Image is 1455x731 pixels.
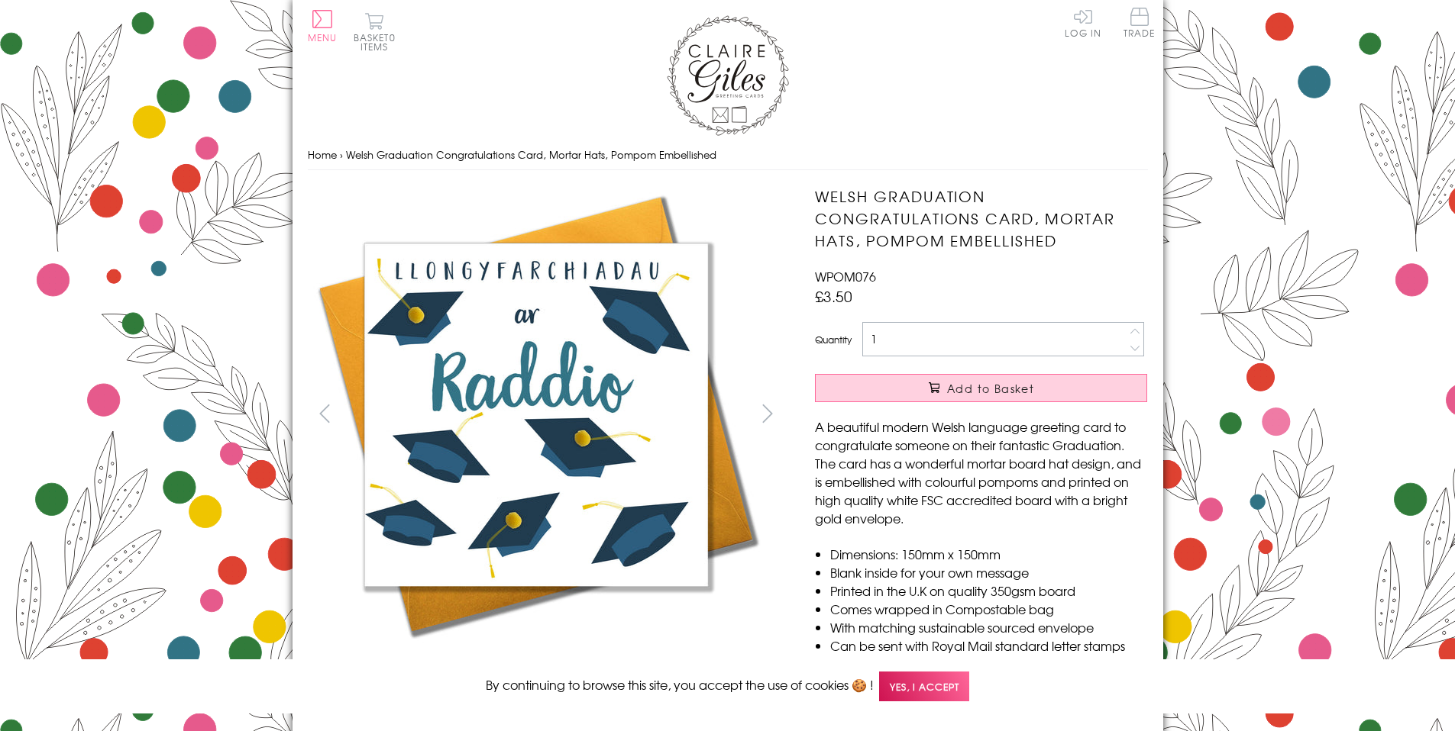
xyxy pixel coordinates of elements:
[667,15,789,136] img: Claire Giles Greetings Cards
[308,31,338,44] span: Menu
[308,147,337,162] a: Home
[815,417,1147,527] p: A beautiful modern Welsh language greeting card to congratulate someone on their fantastic Gradua...
[815,285,852,307] span: £3.50
[1065,8,1101,37] a: Log In
[784,185,1243,587] img: Welsh Graduation Congratulations Card, Mortar Hats, Pompom Embellished
[308,140,1148,171] nav: breadcrumbs
[830,563,1147,581] li: Blank inside for your own message
[879,671,969,701] span: Yes, I accept
[308,10,338,42] button: Menu
[830,600,1147,618] li: Comes wrapped in Compostable bag
[750,396,784,430] button: next
[830,581,1147,600] li: Printed in the U.K on quality 350gsm board
[815,333,852,346] label: Quantity
[1124,8,1156,37] span: Trade
[340,147,343,162] span: ›
[815,185,1147,251] h1: Welsh Graduation Congratulations Card, Mortar Hats, Pompom Embellished
[830,545,1147,563] li: Dimensions: 150mm x 150mm
[354,12,396,51] button: Basket0 items
[307,185,765,643] img: Welsh Graduation Congratulations Card, Mortar Hats, Pompom Embellished
[830,636,1147,655] li: Can be sent with Royal Mail standard letter stamps
[947,381,1034,396] span: Add to Basket
[815,374,1147,402] button: Add to Basket
[1124,8,1156,40] a: Trade
[308,396,342,430] button: prev
[815,267,876,285] span: WPOM076
[346,147,716,162] span: Welsh Graduation Congratulations Card, Mortar Hats, Pompom Embellished
[361,31,396,53] span: 0 items
[830,618,1147,636] li: With matching sustainable sourced envelope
